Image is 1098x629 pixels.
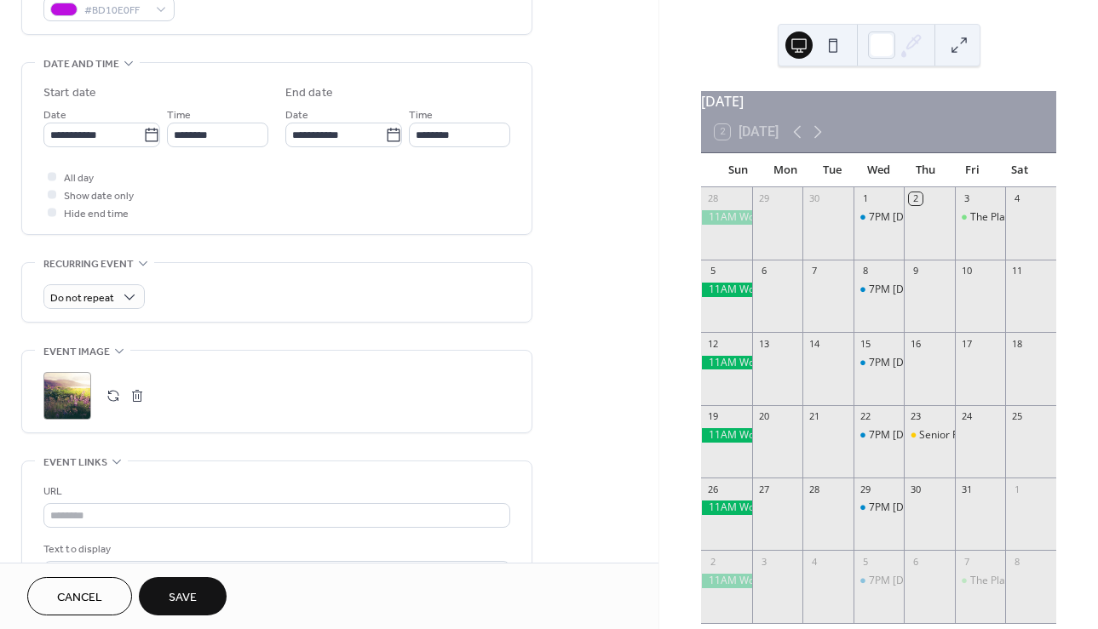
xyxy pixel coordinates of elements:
[43,540,507,558] div: Text to display
[757,337,770,350] div: 13
[43,372,91,420] div: ;
[808,555,820,568] div: 4
[859,337,871,350] div: 15
[43,106,66,124] span: Date
[869,500,1034,515] div: 7PM [DEMOGRAPHIC_DATA] Study
[701,500,752,515] div: 11AM Worship Service
[701,283,752,297] div: 11AM Worship Service
[1010,192,1023,205] div: 4
[409,106,433,124] span: Time
[1010,337,1023,350] div: 18
[909,483,922,495] div: 30
[715,153,762,187] div: Sun
[869,428,1034,443] div: 7PM [DEMOGRAPHIC_DATA] Study
[43,454,107,472] span: Event links
[757,192,770,205] div: 29
[869,356,1034,370] div: 7PM [DEMOGRAPHIC_DATA] Study
[27,577,132,615] button: Cancel
[167,106,191,124] span: Time
[855,153,902,187] div: Wed
[1010,483,1023,495] div: 1
[960,265,973,277] div: 10
[1010,555,1023,568] div: 8
[706,337,719,350] div: 12
[701,210,752,225] div: 11AM Worship Service
[854,574,905,588] div: 7PM Bible Study
[64,169,94,187] span: All day
[43,343,110,361] span: Event image
[904,428,955,443] div: Senior Fellowship Hour & Birthday Celebrations!
[701,574,752,588] div: 11AM Worship Service
[909,192,922,205] div: 2
[706,265,719,277] div: 5
[960,555,973,568] div: 7
[960,483,973,495] div: 31
[706,410,719,423] div: 19
[701,428,752,443] div: 11AM Worship Service
[1010,410,1023,423] div: 25
[808,483,820,495] div: 28
[854,283,905,297] div: 7PM Bible Study
[909,410,922,423] div: 23
[43,55,119,73] span: Date and time
[854,500,905,515] div: 7PM Bible Study
[808,153,855,187] div: Tue
[808,265,820,277] div: 7
[50,289,114,308] span: Do not repeat
[57,589,102,607] span: Cancel
[757,555,770,568] div: 3
[808,192,820,205] div: 30
[960,337,973,350] div: 17
[859,410,871,423] div: 22
[869,210,1034,225] div: 7PM [DEMOGRAPHIC_DATA] Study
[706,192,719,205] div: 28
[808,337,820,350] div: 14
[909,337,922,350] div: 16
[909,265,922,277] div: 9
[757,483,770,495] div: 27
[762,153,808,187] div: Mon
[169,589,197,607] span: Save
[706,555,719,568] div: 2
[859,192,871,205] div: 1
[854,210,905,225] div: 7PM Bible Study
[970,210,1093,225] div: The Place Hangout 5-7PM
[854,428,905,443] div: 7PM Bible Study
[955,210,1006,225] div: The Place Hangout 5-7PM
[1010,265,1023,277] div: 11
[955,574,1006,588] div: The Place Hangout 5-7PM
[869,283,1034,297] div: 7PM [DEMOGRAPHIC_DATA] Study
[43,84,96,102] div: Start date
[854,356,905,370] div: 7PM Bible Study
[701,356,752,370] div: 11AM Worship Service
[808,410,820,423] div: 21
[43,255,134,273] span: Recurring event
[909,555,922,568] div: 6
[64,187,134,205] span: Show date only
[64,205,129,223] span: Hide end time
[285,106,308,124] span: Date
[285,84,333,102] div: End date
[902,153,949,187] div: Thu
[43,483,507,500] div: URL
[869,574,1034,588] div: 7PM [DEMOGRAPHIC_DATA] Study
[757,410,770,423] div: 20
[706,483,719,495] div: 26
[84,2,147,20] span: #BD10E0FF
[960,192,973,205] div: 3
[139,577,227,615] button: Save
[949,153,996,187] div: Fri
[859,265,871,277] div: 8
[757,265,770,277] div: 6
[970,574,1093,588] div: The Place Hangout 5-7PM
[960,410,973,423] div: 24
[701,91,1056,112] div: [DATE]
[859,483,871,495] div: 29
[859,555,871,568] div: 5
[996,153,1043,187] div: Sat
